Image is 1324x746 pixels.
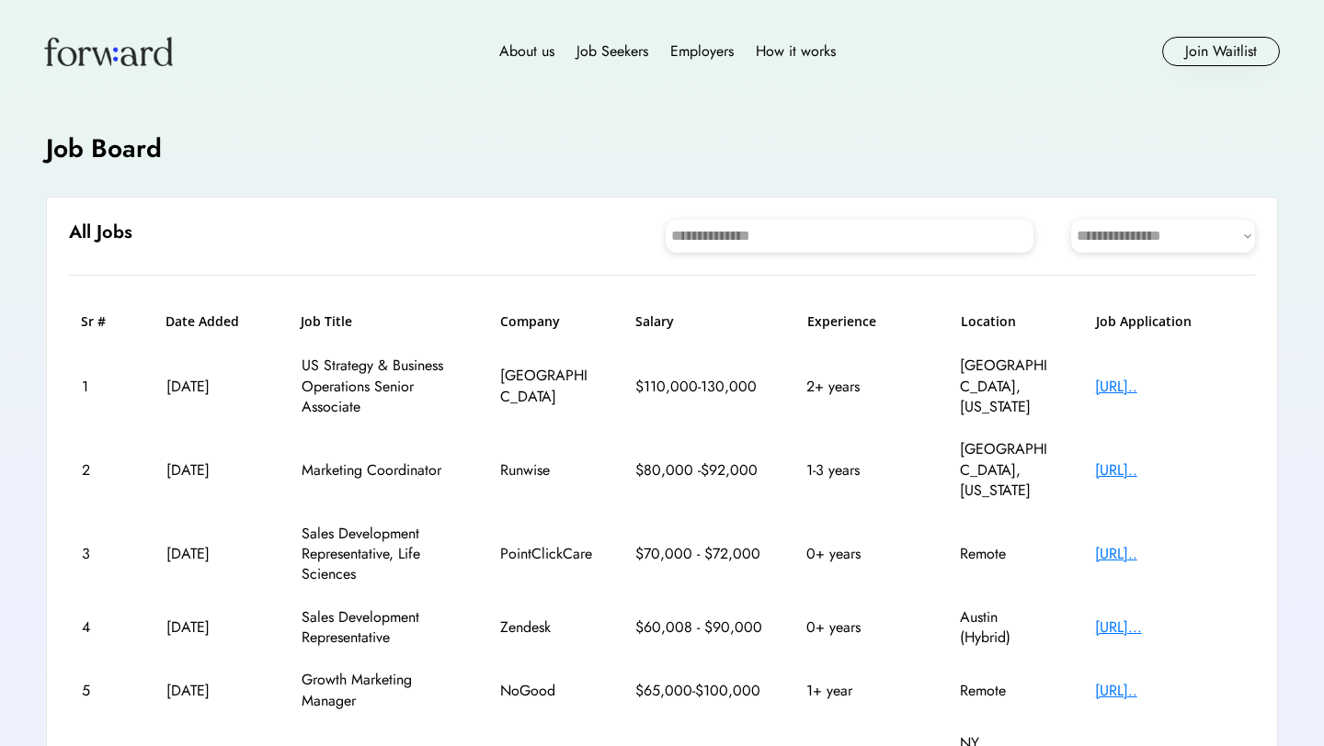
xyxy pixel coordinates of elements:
div: NoGood [500,681,592,701]
div: 1-3 years [806,460,917,480]
div: $70,000 - $72,000 [635,544,764,564]
div: US Strategy & Business Operations Senior Associate [302,356,458,417]
h6: Date Added [165,312,257,331]
div: $65,000-$100,000 [635,681,764,701]
h6: Sr # [81,312,122,331]
img: Forward logo [44,37,173,66]
h6: All Jobs [69,220,132,245]
div: Runwise [500,460,592,480]
div: 4 [82,617,123,638]
h6: Experience [807,312,918,331]
div: 0+ years [806,617,917,638]
div: [DATE] [166,544,258,564]
div: 2 [82,460,123,480]
div: $110,000-130,000 [635,377,764,397]
div: [URL].. [1095,544,1242,564]
div: $60,008 - $90,000 [635,617,764,638]
div: Employers [670,40,734,62]
h6: Job Title [301,312,352,331]
div: How it works [756,40,836,62]
div: Marketing Coordinator [302,460,458,480]
div: [DATE] [166,617,258,638]
div: [URL].. [1095,460,1242,480]
button: Join Waitlist [1162,37,1280,66]
h6: Location [961,312,1053,331]
div: [DATE] [166,460,258,480]
div: Remote [960,681,1052,701]
h4: Job Board [46,130,162,166]
h6: Salary [635,312,764,331]
h6: Company [500,312,592,331]
div: [URL]... [1095,617,1242,638]
div: [DATE] [166,681,258,701]
h6: Job Application [1096,312,1243,331]
div: PointClickCare [500,544,592,564]
div: [URL].. [1095,681,1242,701]
div: [GEOGRAPHIC_DATA], [US_STATE] [960,439,1052,501]
div: Austin (Hybrid) [960,607,1052,649]
div: Job Seekers [576,40,648,62]
div: 1 [82,377,123,397]
div: [GEOGRAPHIC_DATA], [US_STATE] [960,356,1052,417]
div: About us [499,40,554,62]
div: Growth Marketing Manager [302,670,458,711]
div: [URL].. [1095,377,1242,397]
div: [DATE] [166,377,258,397]
div: Zendesk [500,617,592,638]
div: [GEOGRAPHIC_DATA] [500,366,592,407]
div: 5 [82,681,123,701]
div: Remote [960,544,1052,564]
div: 1+ year [806,681,917,701]
div: Sales Development Representative, Life Sciences [302,524,458,585]
div: 0+ years [806,544,917,564]
div: 2+ years [806,377,917,397]
div: $80,000 -$92,000 [635,460,764,480]
div: Sales Development Representative [302,607,458,649]
div: 3 [82,544,123,564]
